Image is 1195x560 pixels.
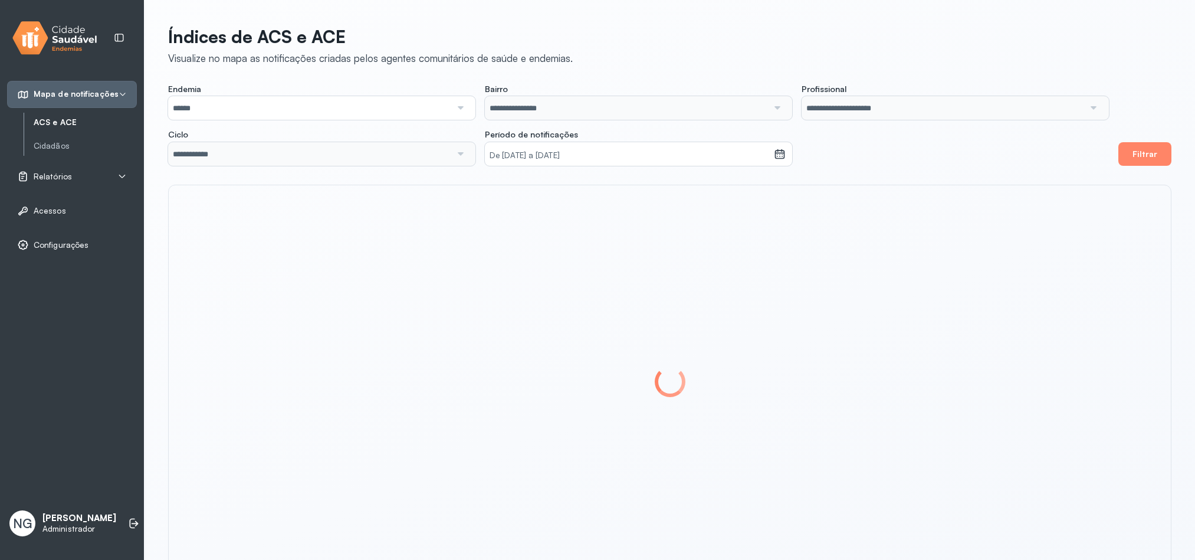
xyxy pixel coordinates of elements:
[485,84,508,94] span: Bairro
[42,513,116,524] p: [PERSON_NAME]
[485,129,578,140] span: Período de notificações
[168,84,201,94] span: Endemia
[1118,142,1171,166] button: Filtrar
[34,206,66,216] span: Acessos
[34,117,137,127] a: ACS e ACE
[17,205,127,217] a: Acessos
[13,516,32,531] span: NG
[168,26,573,47] p: Índices de ACS e ACE
[34,115,137,130] a: ACS e ACE
[168,129,188,140] span: Ciclo
[34,141,137,151] a: Cidadãos
[42,524,116,534] p: Administrador
[802,84,846,94] span: Profissional
[168,52,573,64] div: Visualize no mapa as notificações criadas pelos agentes comunitários de saúde e endemias.
[34,89,119,99] span: Mapa de notificações
[12,19,97,57] img: logo.svg
[490,150,769,162] small: De [DATE] a [DATE]
[34,240,88,250] span: Configurações
[34,172,72,182] span: Relatórios
[34,139,137,153] a: Cidadãos
[17,239,127,251] a: Configurações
